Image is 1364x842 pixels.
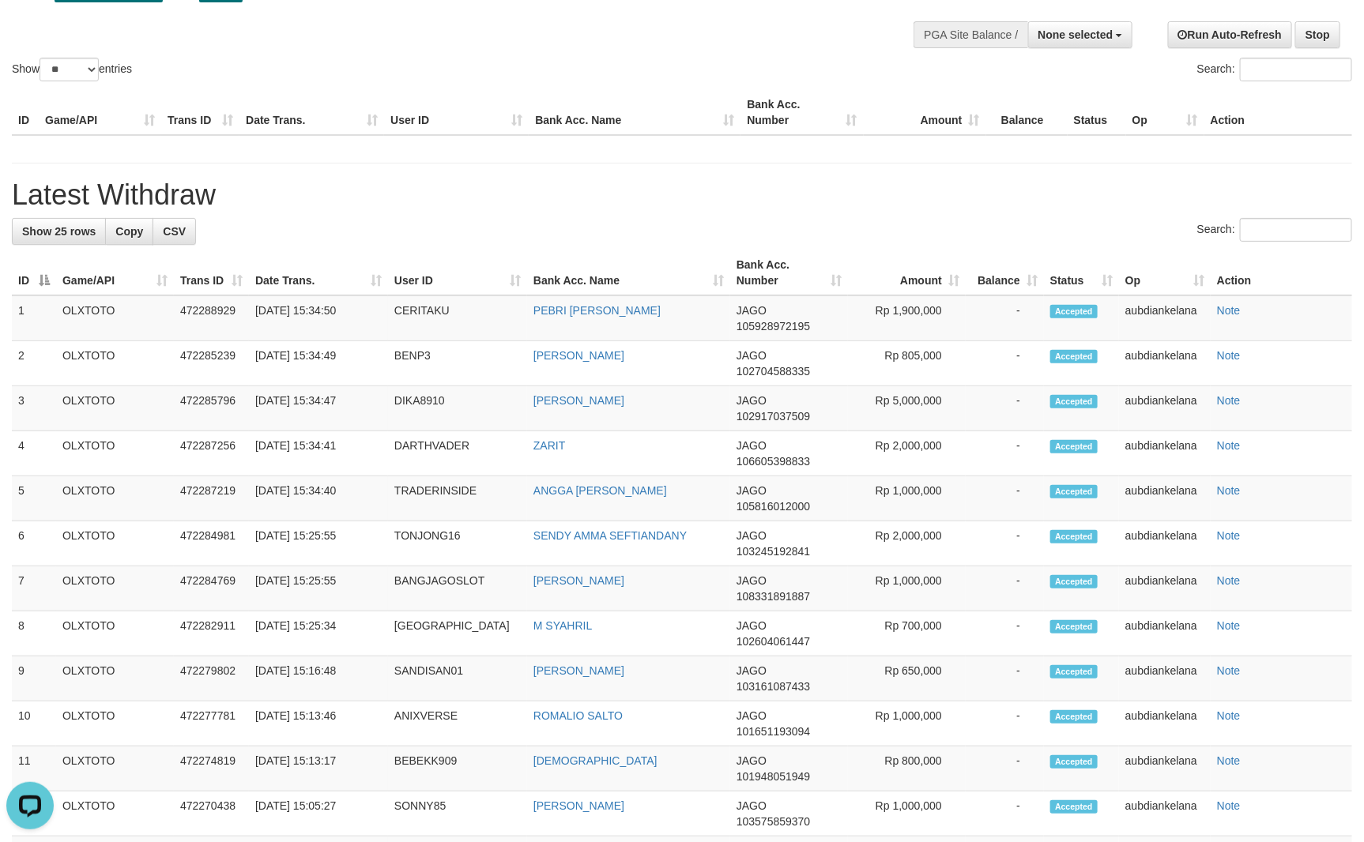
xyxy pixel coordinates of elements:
td: 472274819 [174,746,249,791]
td: aubdiankelana [1119,431,1211,476]
td: aubdiankelana [1119,701,1211,746]
span: JAGO [737,529,767,542]
span: JAGO [737,484,767,497]
td: OLXTOTO [56,476,174,521]
a: Note [1217,664,1241,677]
span: Accepted [1050,755,1098,769]
th: Action [1211,250,1352,295]
span: JAGO [737,394,767,407]
a: Stop [1295,21,1340,48]
a: Copy [105,218,153,245]
td: 2 [12,341,56,386]
td: 7 [12,566,56,611]
td: - [966,791,1044,836]
h1: Latest Withdraw [12,179,1352,211]
a: [PERSON_NAME] [533,799,624,812]
td: aubdiankelana [1119,386,1211,431]
td: 472279802 [174,656,249,701]
td: SONNY85 [388,791,527,836]
a: Note [1217,349,1241,362]
td: 472284769 [174,566,249,611]
td: OLXTOTO [56,386,174,431]
span: Accepted [1050,800,1098,814]
th: Game/API [39,90,161,135]
td: - [966,295,1044,341]
td: TRADERINSIDE [388,476,527,521]
span: Accepted [1050,485,1098,498]
td: 472287219 [174,476,249,521]
td: OLXTOTO [56,701,174,746]
a: ROMALIO SALTO [533,709,623,722]
span: Copy 102604061447 to clipboard [737,635,810,648]
td: - [966,656,1044,701]
td: - [966,341,1044,386]
td: aubdiankelana [1119,656,1211,701]
th: Amount: activate to sort column ascending [848,250,966,295]
th: Trans ID [161,90,239,135]
td: Rp 2,000,000 [848,521,966,566]
a: [PERSON_NAME] [533,574,624,587]
td: BEBEKK909 [388,746,527,791]
th: Balance: activate to sort column ascending [966,250,1044,295]
td: TONJONG16 [388,521,527,566]
td: Rp 700,000 [848,611,966,656]
td: - [966,476,1044,521]
span: Show 25 rows [22,225,96,238]
td: 11 [12,746,56,791]
span: JAGO [737,349,767,362]
td: [DATE] 15:16:48 [249,656,388,701]
td: OLXTOTO [56,341,174,386]
span: JAGO [737,304,767,317]
td: [DATE] 15:25:55 [249,521,388,566]
td: - [966,746,1044,791]
span: Copy 102704588335 to clipboard [737,365,810,378]
td: [DATE] 15:34:50 [249,295,388,341]
td: 472277781 [174,701,249,746]
span: Copy 106605398833 to clipboard [737,455,810,468]
th: ID: activate to sort column descending [12,250,56,295]
a: M SYAHRIL [533,619,592,632]
td: DIKA8910 [388,386,527,431]
span: Copy 103245192841 to clipboard [737,545,810,558]
span: Copy 103161087433 to clipboard [737,680,810,693]
span: JAGO [737,754,767,767]
span: Copy 108331891887 to clipboard [737,590,810,603]
td: ANIXVERSE [388,701,527,746]
td: 472287256 [174,431,249,476]
td: OLXTOTO [56,431,174,476]
span: JAGO [737,619,767,632]
td: 472285796 [174,386,249,431]
a: Show 25 rows [12,218,106,245]
th: Status: activate to sort column ascending [1044,250,1119,295]
th: ID [12,90,39,135]
td: OLXTOTO [56,521,174,566]
td: - [966,566,1044,611]
th: Trans ID: activate to sort column ascending [174,250,249,295]
button: Open LiveChat chat widget [6,6,54,54]
label: Search: [1197,58,1352,81]
span: Accepted [1050,350,1098,363]
input: Search: [1240,218,1352,242]
td: [DATE] 15:34:41 [249,431,388,476]
span: Accepted [1050,530,1098,543]
th: Bank Acc. Number [740,90,863,135]
td: 3 [12,386,56,431]
th: Op: activate to sort column ascending [1119,250,1211,295]
td: [DATE] 15:13:46 [249,701,388,746]
a: [PERSON_NAME] [533,664,624,677]
button: None selected [1028,21,1133,48]
td: Rp 1,000,000 [848,476,966,521]
td: 9 [12,656,56,701]
th: Bank Acc. Name: activate to sort column ascending [527,250,730,295]
th: Balance [986,90,1068,135]
td: OLXTOTO [56,295,174,341]
input: Search: [1240,58,1352,81]
span: Copy 103575859370 to clipboard [737,815,810,828]
td: Rp 1,000,000 [848,701,966,746]
span: Accepted [1050,665,1098,678]
td: aubdiankelana [1119,746,1211,791]
th: Date Trans. [239,90,384,135]
td: 6 [12,521,56,566]
td: - [966,701,1044,746]
a: [PERSON_NAME] [533,394,624,407]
